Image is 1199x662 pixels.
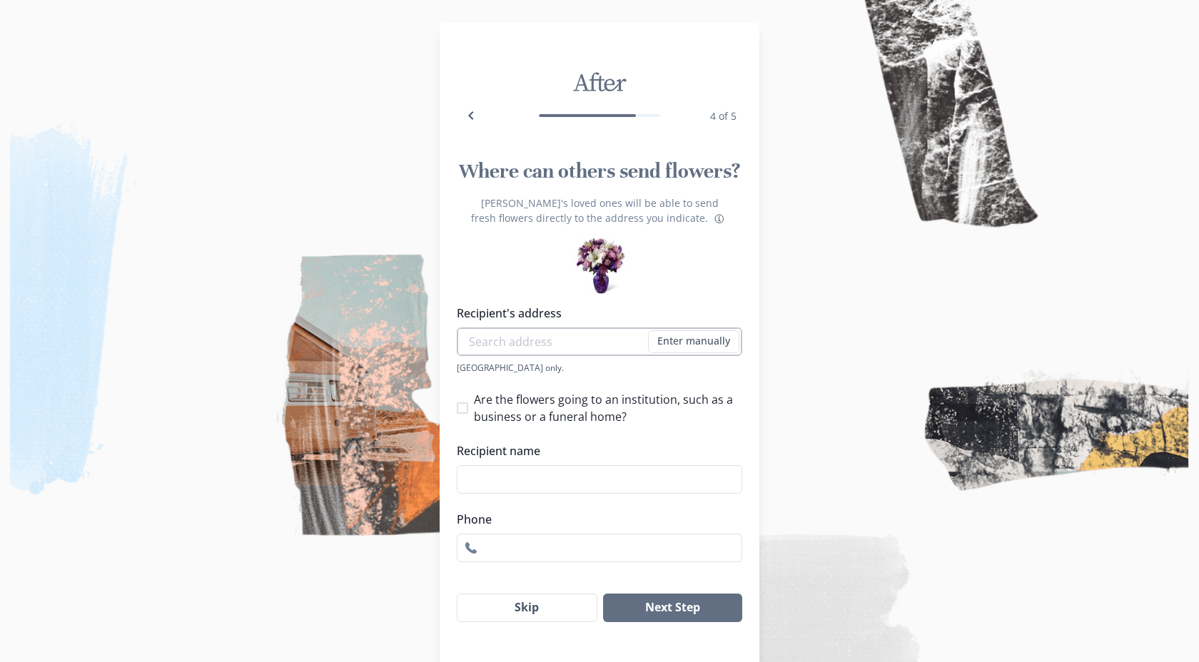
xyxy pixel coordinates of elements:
[474,391,742,425] span: Are the flowers going to an institution, such as a business or a funeral home?
[457,362,742,374] div: [GEOGRAPHIC_DATA] only.
[457,442,734,459] label: Recipient name
[710,109,737,123] span: 4 of 5
[457,158,742,184] h1: Where can others send flowers?
[603,594,742,622] button: Next Step
[648,330,739,353] button: Enter manually
[457,594,597,622] button: Skip
[457,305,734,322] label: Recipient's address
[457,511,734,528] label: Phone
[457,195,742,228] p: [PERSON_NAME]'s loved ones will be able to send fresh flowers directly to the address you indicate.
[573,234,627,287] div: Preview of some flower bouquets
[457,101,485,130] button: Back
[711,210,728,228] button: About flower deliveries
[457,327,742,356] input: Search address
